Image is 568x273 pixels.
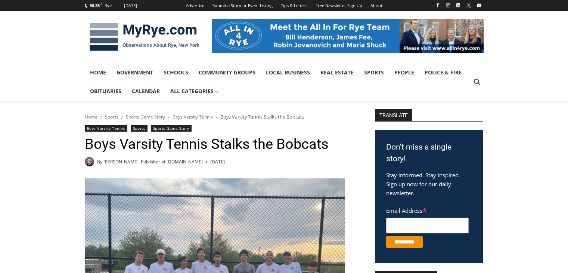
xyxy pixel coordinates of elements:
[97,158,102,165] span: By
[121,114,123,120] span: /
[220,113,304,120] span: Boys Varsity Tennis Stalks the Bobcats
[158,63,193,82] a: Schools
[386,141,472,165] h3: Don't miss a single story!
[101,1,102,6] span: F
[216,114,217,120] span: /
[464,1,473,10] a: X
[212,19,484,52] img: All in for Rye
[105,2,112,9] div: Rye
[85,63,470,101] nav: Primary Navigation
[386,203,469,217] label: Email Address
[193,63,261,82] a: Community Groups
[151,125,192,132] a: Sports Game Story
[433,1,442,10] a: Facebook
[168,114,170,120] span: /
[454,1,463,10] a: Linkedin
[126,114,165,120] a: Sports Game Story
[124,2,137,9] div: [DATE]
[261,63,315,82] a: Local Business
[170,87,219,95] span: All Categories
[90,3,100,8] span: 58.35
[475,1,484,10] a: YouTube
[85,82,127,101] a: Obituaries
[386,171,472,197] p: Stay informed. Stay inspired. Sign up now for our daily newsletter.
[359,63,389,82] a: Sports
[85,18,204,56] img: MyRye.com
[85,63,111,82] a: Home
[315,63,359,82] a: Real Estate
[210,158,225,165] time: [DATE]
[85,125,128,132] a: Boys Varsity Tennis
[105,114,118,120] a: Sports
[419,63,467,82] a: Police & Fire
[173,114,213,120] a: Boys Varsity Tennis
[100,114,102,120] span: /
[85,157,94,166] a: Author image
[85,114,97,120] a: Home
[131,125,148,132] a: Sports
[103,159,203,165] a: [PERSON_NAME], Publisher of [DOMAIN_NAME]
[127,82,165,101] a: Calendar
[389,63,419,82] a: People
[85,136,356,153] h1: Boys Varsity Tennis Stalks the Bobcats
[85,113,356,120] nav: Breadcrumbs
[444,1,453,10] a: Instagram
[111,63,158,82] a: Government
[375,109,412,121] strong: TRANSLATE
[165,82,224,101] a: All Categories
[470,75,484,89] button: View Search Form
